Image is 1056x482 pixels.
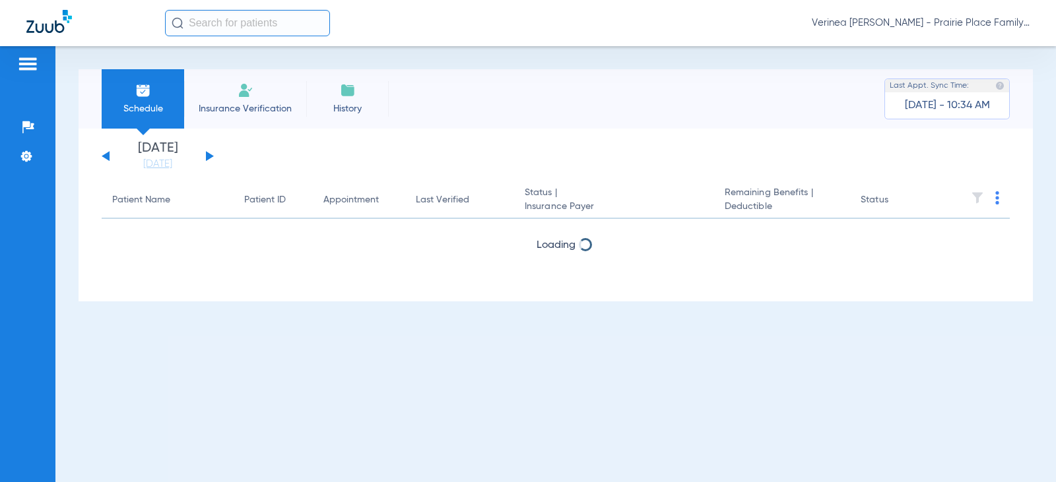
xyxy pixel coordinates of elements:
img: group-dot-blue.svg [995,191,999,204]
img: History [340,82,356,98]
img: Schedule [135,82,151,98]
span: Insurance Verification [194,102,296,115]
th: Remaining Benefits | [714,182,850,219]
img: filter.svg [971,191,984,204]
th: Status | [514,182,714,219]
span: Last Appt. Sync Time: [890,79,969,92]
div: Last Verified [416,193,504,207]
img: hamburger-icon [17,56,38,72]
div: Patient Name [112,193,223,207]
div: Appointment [323,193,379,207]
span: [DATE] - 10:34 AM [905,99,990,112]
div: Patient ID [244,193,286,207]
th: Status [850,182,939,219]
span: Verinea [PERSON_NAME] - Prairie Place Family Dental [812,16,1030,30]
div: Patient ID [244,193,302,207]
span: Deductible [725,200,840,214]
span: Schedule [112,102,174,115]
span: History [316,102,379,115]
input: Search for patients [165,10,330,36]
img: Manual Insurance Verification [238,82,253,98]
div: Appointment [323,193,395,207]
div: Last Verified [416,193,469,207]
li: [DATE] [118,142,197,171]
img: Zuub Logo [26,10,72,33]
a: [DATE] [118,158,197,171]
span: Insurance Payer [525,200,704,214]
div: Patient Name [112,193,170,207]
span: Loading [537,240,576,251]
img: Search Icon [172,17,183,29]
img: last sync help info [995,81,1005,90]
